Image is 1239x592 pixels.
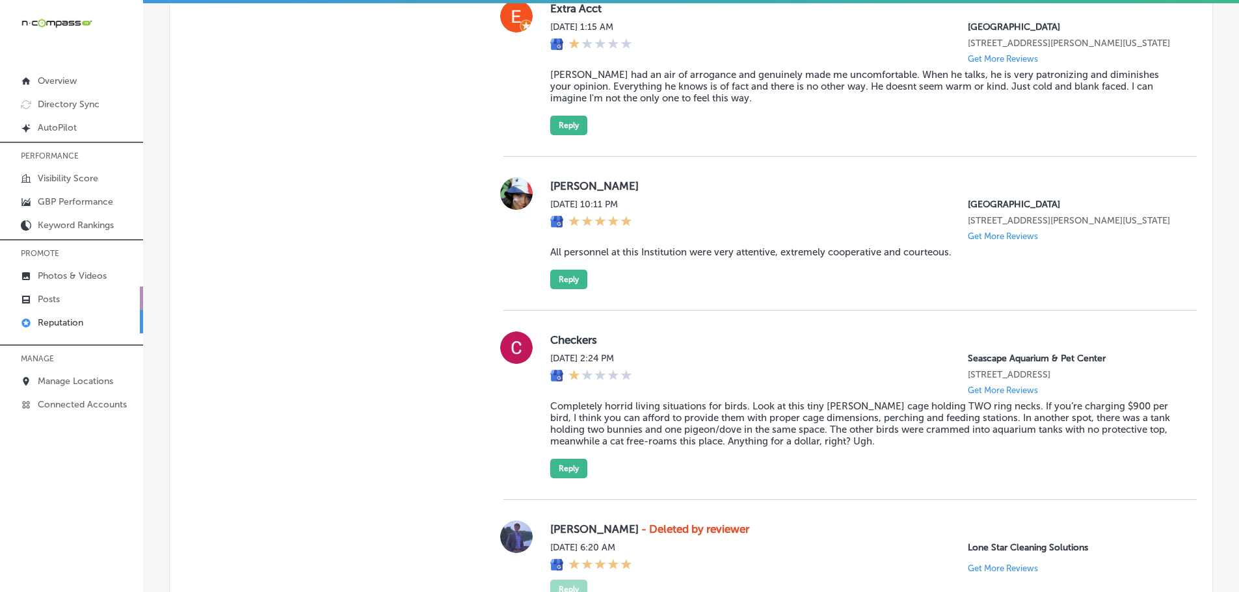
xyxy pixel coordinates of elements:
p: Directory Sync [38,99,100,110]
div: 1 Star [568,369,632,383]
blockquote: All personnel at this Institution were very attentive, extremely cooperative and courteous. [550,246,1176,258]
label: [DATE] 1:15 AM [550,21,632,32]
label: [PERSON_NAME] [550,179,1176,192]
blockquote: [PERSON_NAME] had an air of arrogance and genuinely made me uncomfortable. When he talks, he is v... [550,69,1176,104]
p: Connected Accounts [38,399,127,410]
p: Get More Reviews [968,54,1038,64]
p: Get More Reviews [968,563,1038,573]
label: [DATE] 2:24 PM [550,353,632,364]
p: Manage Locations [38,376,113,387]
button: Reply [550,459,587,478]
p: AutoPilot [38,122,77,133]
p: 2110 West Slaughter Lane #123 [968,38,1176,49]
label: Checkers [550,333,1176,346]
button: Reply [550,270,587,289]
p: Overview [38,75,77,86]
p: Get More Reviews [968,385,1038,395]
label: [PERSON_NAME] [550,522,1176,535]
p: Visibility Score [38,173,98,184]
p: 2162 Gulf Gate Dr [968,369,1176,380]
p: Posts [38,294,60,305]
blockquote: Completely horrid living situations for birds. Look at this tiny [PERSON_NAME] cage holding TWO r... [550,400,1176,447]
p: 2110 West Slaughter Lane #123 [968,215,1176,226]
p: Keyword Rankings [38,220,114,231]
label: [DATE] 10:11 PM [550,199,632,210]
p: Tanglewood Vision Center [968,21,1176,32]
p: Lone Star Cleaning Solutions [968,542,1176,553]
label: [DATE] 6:20 AM [550,542,632,553]
p: Seascape Aquarium & Pet Center [968,353,1176,364]
p: GBP Performance [38,196,113,207]
div: 5 Stars [568,558,632,573]
p: Get More Reviews [968,231,1038,241]
p: Photos & Videos [38,270,107,281]
div: 1 Star [568,38,632,52]
button: Reply [550,116,587,135]
div: 5 Stars [568,215,632,229]
label: Extra Acct [550,2,1176,15]
p: Tanglewood Vision Center [968,199,1176,210]
strong: - Deleted by reviewer [641,522,749,535]
p: Reputation [38,317,83,328]
img: 660ab0bf-5cc7-4cb8-ba1c-48b5ae0f18e60NCTV_CLogo_TV_Black_-500x88.png [21,17,92,29]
